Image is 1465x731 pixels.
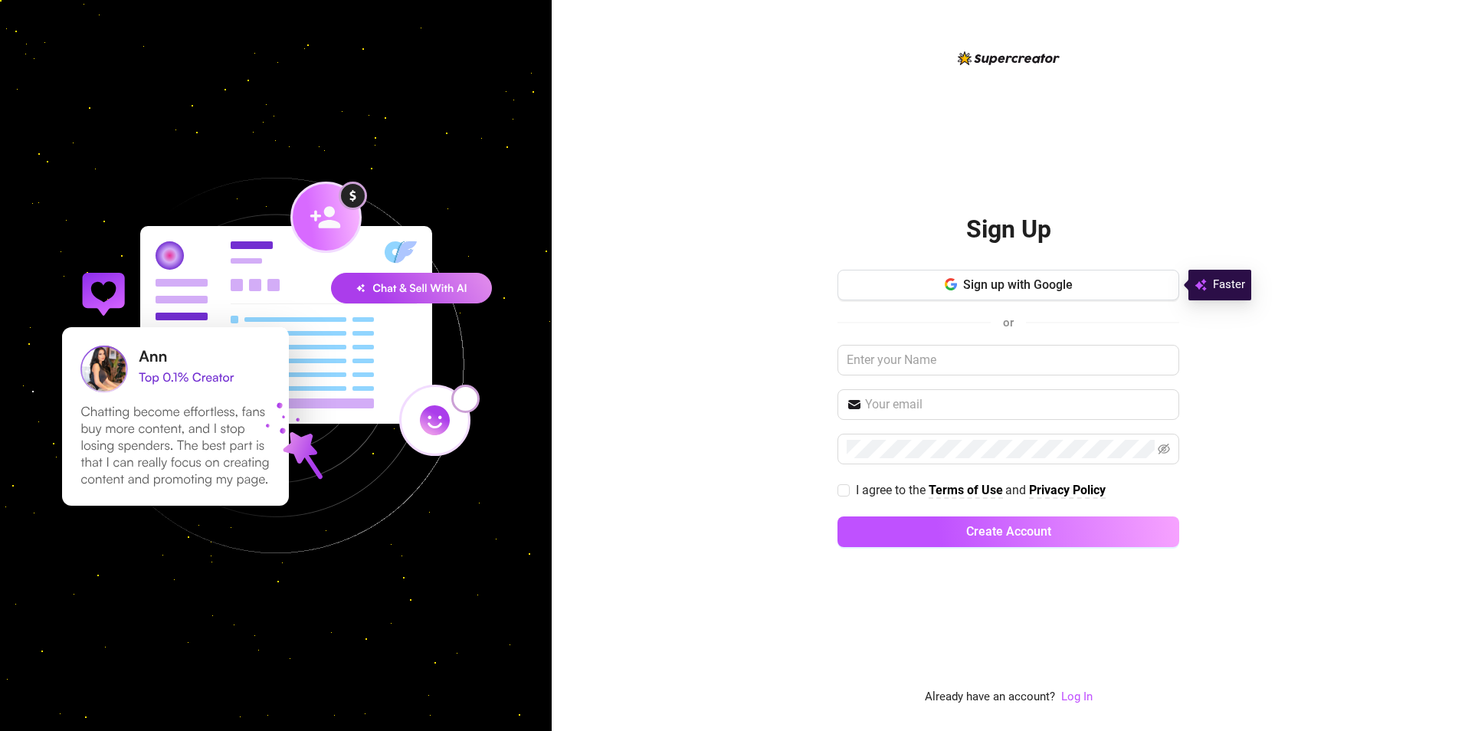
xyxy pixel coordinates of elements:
[1005,483,1029,497] span: and
[837,516,1179,547] button: Create Account
[1061,688,1093,706] a: Log In
[966,214,1051,245] h2: Sign Up
[929,483,1003,497] strong: Terms of Use
[11,100,541,631] img: signup-background-D0MIrEPF.svg
[856,483,929,497] span: I agree to the
[1158,443,1170,455] span: eye-invisible
[1213,276,1245,294] span: Faster
[963,277,1073,292] span: Sign up with Google
[1003,316,1014,329] span: or
[1029,483,1106,497] strong: Privacy Policy
[865,395,1170,414] input: Your email
[837,270,1179,300] button: Sign up with Google
[1195,276,1207,294] img: svg%3e
[1029,483,1106,499] a: Privacy Policy
[837,345,1179,375] input: Enter your Name
[1061,690,1093,703] a: Log In
[958,51,1060,65] img: logo-BBDzfeDw.svg
[966,524,1051,539] span: Create Account
[925,688,1055,706] span: Already have an account?
[929,483,1003,499] a: Terms of Use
